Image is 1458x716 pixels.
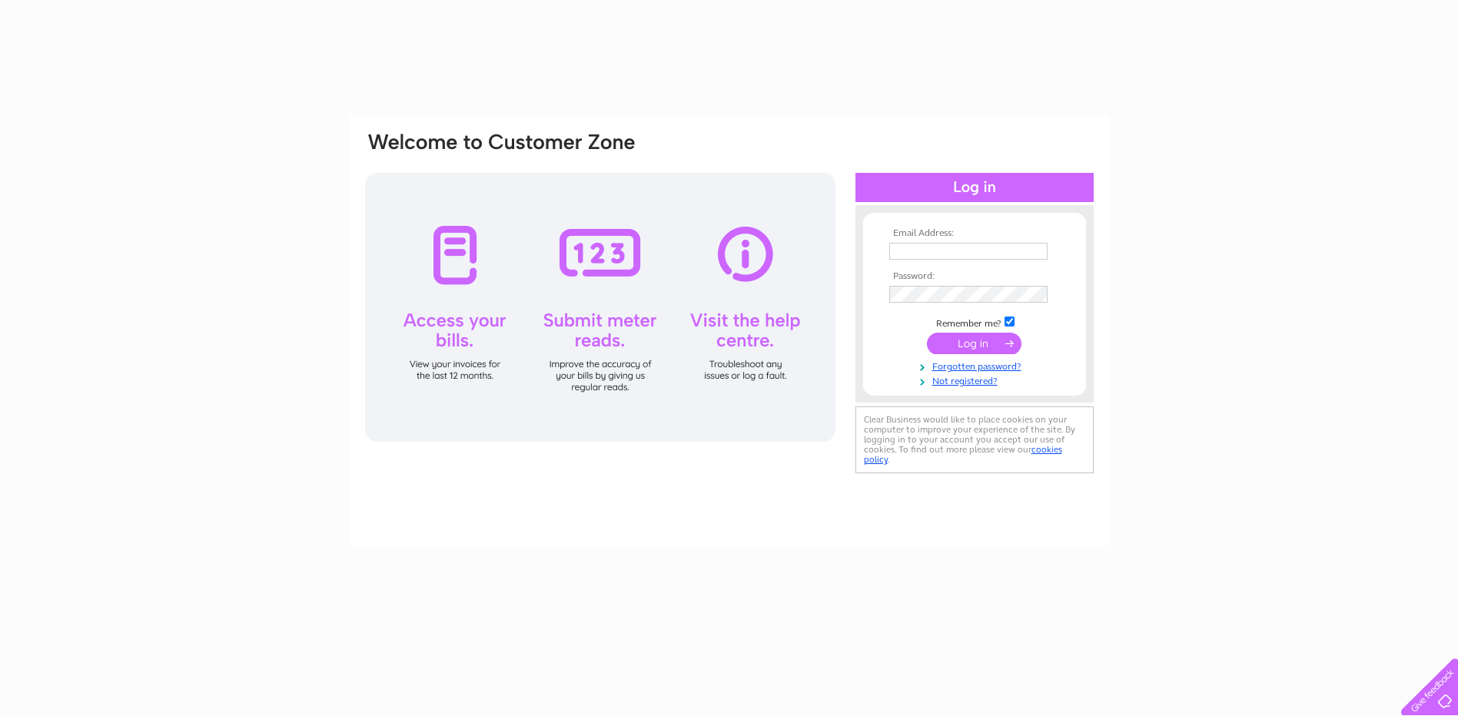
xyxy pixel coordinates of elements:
[885,314,1064,330] td: Remember me?
[855,406,1094,473] div: Clear Business would like to place cookies on your computer to improve your experience of the sit...
[885,228,1064,239] th: Email Address:
[889,358,1064,373] a: Forgotten password?
[864,444,1062,465] a: cookies policy
[889,373,1064,387] a: Not registered?
[885,271,1064,282] th: Password:
[927,333,1021,354] input: Submit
